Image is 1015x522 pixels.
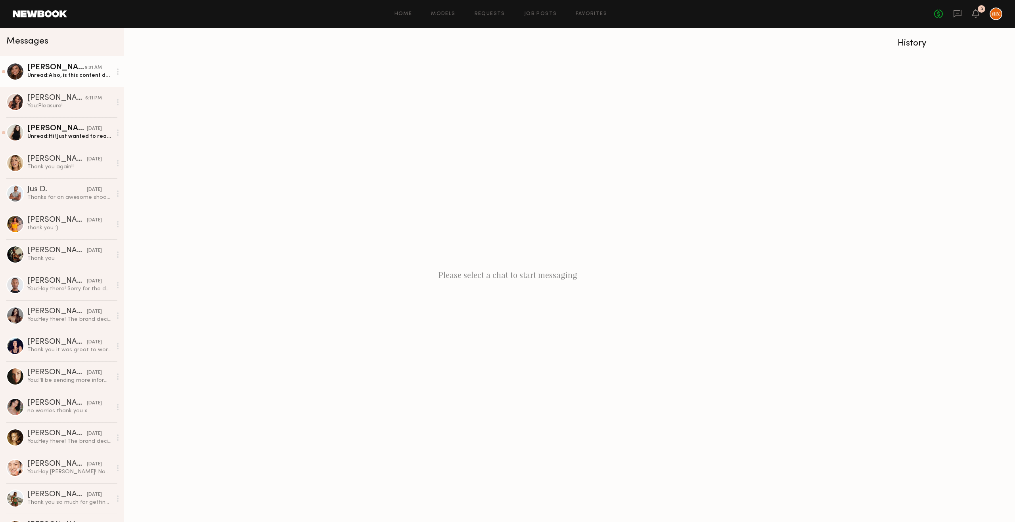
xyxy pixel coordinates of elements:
[27,72,112,79] div: Unread: Also, is this content due [DATE]?
[431,11,455,17] a: Models
[27,430,87,438] div: [PERSON_NAME]
[85,64,102,72] div: 9:31 AM
[27,94,85,102] div: [PERSON_NAME]
[87,308,102,316] div: [DATE]
[27,194,112,201] div: Thanks for an awesome shoot! Cant wait to make it happen again!
[27,216,87,224] div: [PERSON_NAME]
[27,224,112,232] div: thank you :)
[27,346,112,354] div: Thank you it was great to work with you guys
[87,369,102,377] div: [DATE]
[395,11,412,17] a: Home
[87,156,102,163] div: [DATE]
[87,278,102,285] div: [DATE]
[27,460,87,468] div: [PERSON_NAME]
[27,399,87,407] div: [PERSON_NAME]
[27,308,87,316] div: [PERSON_NAME]
[27,499,112,506] div: Thank you so much for getting back to me!
[27,255,112,262] div: Thank you
[27,438,112,445] div: You: Hey there! The brand decided to move forward with a different model, but we will keep you on...
[27,247,87,255] div: [PERSON_NAME]
[576,11,607,17] a: Favorites
[87,186,102,194] div: [DATE]
[524,11,557,17] a: Job Posts
[27,125,87,133] div: [PERSON_NAME]
[27,338,87,346] div: [PERSON_NAME]
[87,400,102,407] div: [DATE]
[27,377,112,384] div: You: I'll be sending more information [DATE]. Have a great rest of your week!
[87,430,102,438] div: [DATE]
[87,247,102,255] div: [DATE]
[87,491,102,499] div: [DATE]
[6,37,48,46] span: Messages
[87,125,102,133] div: [DATE]
[27,407,112,415] div: no worries thank you x
[27,369,87,377] div: [PERSON_NAME]
[475,11,505,17] a: Requests
[87,339,102,346] div: [DATE]
[87,217,102,224] div: [DATE]
[27,316,112,323] div: You: Hey there! The brand decided to move forward with a different model, but we will keep you on...
[898,39,1009,48] div: History
[981,7,983,11] div: 3
[27,285,112,293] div: You: Hey there! Sorry for the delay. The brand decided to move forward with a different model, bu...
[27,163,112,171] div: Thank you again!!
[27,491,87,499] div: [PERSON_NAME]
[27,277,87,285] div: [PERSON_NAME]
[124,28,891,522] div: Please select a chat to start messaging
[27,155,87,163] div: [PERSON_NAME]
[27,102,112,110] div: You: Pleasure!
[27,468,112,476] div: You: Hey [PERSON_NAME]! No worries at all. The brand decided to move forward with a different mod...
[87,461,102,468] div: [DATE]
[27,133,112,140] div: Unread: Hi! Just wanted to reach out to notify you that I am back in town and would love to work ...
[85,95,102,102] div: 6:11 PM
[27,64,85,72] div: [PERSON_NAME]
[27,186,87,194] div: Jus D.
